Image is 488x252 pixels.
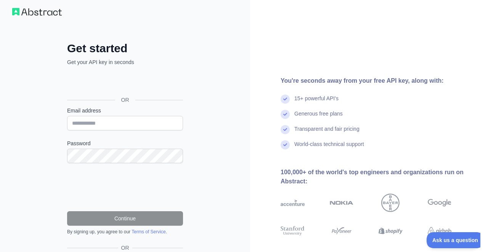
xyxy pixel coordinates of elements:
[428,194,452,212] img: google
[330,194,354,212] img: nokia
[132,229,165,234] a: Terms of Service
[12,8,62,16] img: Workflow
[281,140,290,149] img: check mark
[67,58,183,66] p: Get your API key in seconds
[281,110,290,119] img: check mark
[428,225,452,237] img: airbnb
[281,225,305,237] img: stanford university
[281,125,290,134] img: check mark
[281,95,290,104] img: check mark
[115,96,135,104] span: OR
[281,76,476,85] div: You're seconds away from your free API key, along with:
[67,229,183,235] div: By signing up, you agree to our .
[67,211,183,226] button: Continue
[118,244,132,252] span: OR
[381,194,400,212] img: bayer
[294,110,343,125] div: Generous free plans
[67,172,183,202] iframe: reCAPTCHA
[379,225,403,237] img: shopify
[330,225,354,237] img: payoneer
[67,74,181,91] div: Sign in with Google. Opens in new tab
[281,168,476,186] div: 100,000+ of the world's top engineers and organizations run on Abstract:
[294,140,364,156] div: World-class technical support
[67,42,183,55] h2: Get started
[67,107,183,114] label: Email address
[294,95,339,110] div: 15+ powerful API's
[427,232,480,248] iframe: Toggle Customer Support
[63,74,185,91] iframe: Sign in with Google Button
[67,140,183,147] label: Password
[281,194,305,212] img: accenture
[294,125,360,140] div: Transparent and fair pricing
